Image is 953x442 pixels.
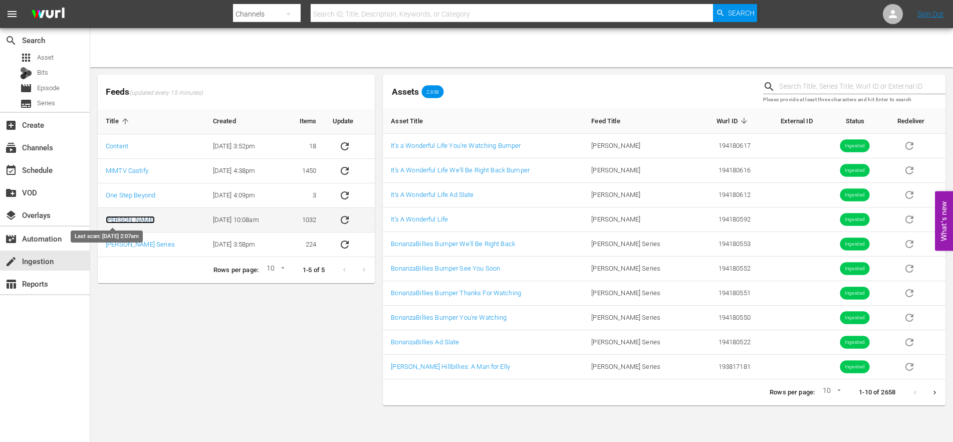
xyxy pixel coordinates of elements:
a: [PERSON_NAME] Hillbillies: A Man for Elly [391,363,510,370]
td: [PERSON_NAME] Series [583,355,693,379]
img: ans4CAIJ8jUAAAAAAAAAAAAAAAAAAAAAAAAgQb4GAAAAAAAAAAAAAAAAAAAAAAAAJMjXAAAAAAAAAAAAAAAAAAAAAAAAgAT5G... [24,3,72,26]
th: External ID [759,108,821,134]
span: Episode [20,82,32,94]
td: [PERSON_NAME] [583,158,693,183]
td: 194180612 [693,183,759,207]
span: Reports [5,278,17,290]
div: Bits [20,67,32,79]
span: Ingested [840,241,870,248]
td: [PERSON_NAME] [583,207,693,232]
span: Assets [392,87,419,97]
td: 18 [283,134,325,159]
a: BonanzaBillies Ad Slate [391,338,459,346]
span: Ingested [840,290,870,297]
button: Open Feedback Widget [935,191,953,251]
td: 1032 [283,208,325,233]
span: Series [20,98,32,110]
th: Redeliver [889,108,945,134]
span: Schedule [5,164,17,176]
td: 224 [283,233,325,257]
div: 10 [819,385,843,400]
td: [PERSON_NAME] Series [583,330,693,355]
div: 10 [263,263,287,278]
a: BonanzaBillies Bumper You're Watching [391,314,507,321]
button: Next page [925,383,944,402]
td: [PERSON_NAME] [583,183,693,207]
input: Search Title, Series Title, Wurl ID or External ID [779,79,945,94]
span: (updated every 15 minutes) [129,89,203,97]
span: Ingested [840,339,870,346]
td: [PERSON_NAME] Series [583,306,693,330]
a: BonanzaBillies Bumper See You Soon [391,265,500,272]
span: Overlays [5,209,17,222]
span: Created [213,117,249,126]
td: [PERSON_NAME] Series [583,232,693,257]
a: It's a Wonderful Life You're Watching Bumper [391,142,521,149]
span: Ingested [840,191,870,199]
td: [DATE] 3:58pm [205,233,283,257]
span: Ingested [840,142,870,150]
span: Bits [37,68,48,78]
p: 1-10 of 2658 [859,388,895,397]
p: Please provide at least three characters and hit Enter to search [763,96,945,104]
a: Sign Out [917,10,943,18]
span: Title [106,117,132,126]
p: Rows per page: [770,388,815,397]
a: It's A Wonderful Life [391,215,448,223]
span: Episode [37,83,60,93]
span: Ingested [840,363,870,371]
td: 194180552 [693,257,759,281]
td: 194180553 [693,232,759,257]
th: Items [283,109,325,134]
table: sticky table [383,108,945,379]
a: [PERSON_NAME] Series [106,241,175,248]
button: Search [713,4,757,22]
span: Asset is in future lineups. Remove all episodes that contain this asset before redelivering [897,240,921,247]
th: Status [821,108,890,134]
span: Ingested [840,265,870,273]
th: Update [325,109,375,134]
span: VOD [5,187,17,199]
span: Series [37,98,55,108]
td: 194180522 [693,330,759,355]
a: It's A Wonderful Life Ad Slate [391,191,473,198]
span: Ingested [840,216,870,224]
span: Asset Title [391,116,436,125]
span: Channels [5,142,17,154]
span: Asset is in future lineups. Remove all episodes that contain this asset before redelivering [897,215,921,223]
span: 2,658 [421,89,443,95]
span: Asset is in future lineups. Remove all episodes that contain this asset before redelivering [897,289,921,296]
td: 194180592 [693,207,759,232]
p: 1-5 of 5 [303,266,325,275]
span: Search [5,35,17,47]
td: 3 [283,183,325,208]
span: Asset is in future lineups. Remove all episodes that contain this asset before redelivering [897,313,921,321]
a: Content [106,142,128,150]
span: Ingested [840,167,870,174]
p: Rows per page: [213,266,259,275]
td: 194180617 [693,134,759,158]
a: BonanzaBillies Bumper We'll Be Right Back [391,240,515,248]
td: 194180616 [693,158,759,183]
a: One Step Beyond [106,191,155,199]
span: Asset [37,53,54,63]
td: [DATE] 3:52pm [205,134,283,159]
a: BonanzaBillies Bumper Thanks For Watching [391,289,521,297]
td: [PERSON_NAME] [583,134,693,158]
td: [PERSON_NAME] Series [583,281,693,306]
td: 194180551 [693,281,759,306]
td: [DATE] 10:08am [205,208,283,233]
span: Asset is in future lineups. Remove all episodes that contain this asset before redelivering [897,166,921,173]
table: sticky table [98,109,375,257]
span: Asset [20,52,32,64]
td: 193817181 [693,355,759,379]
span: Wurl ID [717,116,751,125]
span: Ingested [840,314,870,322]
td: [DATE] 4:09pm [205,183,283,208]
span: Ingestion [5,256,17,268]
span: Create [5,119,17,131]
span: Feeds [98,84,375,100]
span: Automation [5,233,17,245]
a: [PERSON_NAME] [106,216,155,224]
td: 1450 [283,159,325,183]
